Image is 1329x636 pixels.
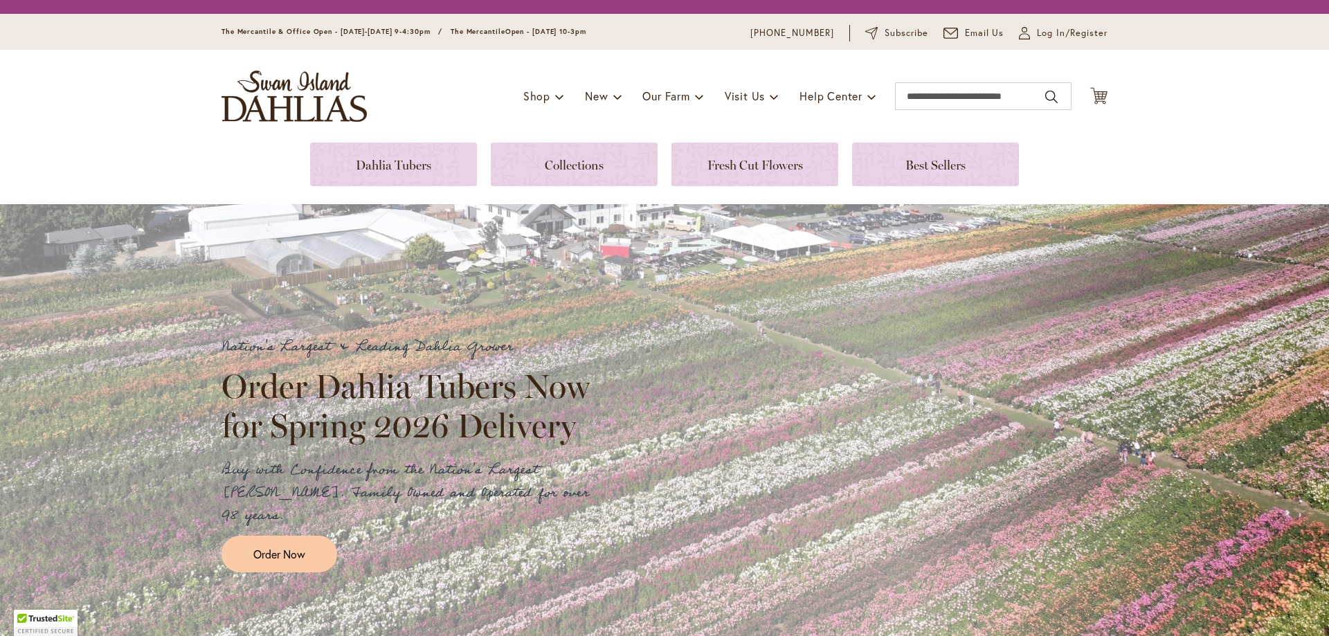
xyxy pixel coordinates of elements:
[253,546,305,562] span: Order Now
[799,89,862,103] span: Help Center
[221,459,602,527] p: Buy with Confidence from the Nation's Largest [PERSON_NAME]. Family Owned and Operated for over 9...
[1019,26,1107,40] a: Log In/Register
[1037,26,1107,40] span: Log In/Register
[221,536,337,572] a: Order Now
[585,89,608,103] span: New
[14,610,78,636] div: TrustedSite Certified
[885,26,928,40] span: Subscribe
[221,336,602,358] p: Nation's Largest & Leading Dahlia Grower
[523,89,550,103] span: Shop
[505,27,586,36] span: Open - [DATE] 10-3pm
[750,26,834,40] a: [PHONE_NUMBER]
[965,26,1004,40] span: Email Us
[642,89,689,103] span: Our Farm
[865,26,928,40] a: Subscribe
[221,367,602,444] h2: Order Dahlia Tubers Now for Spring 2026 Delivery
[943,26,1004,40] a: Email Us
[221,27,505,36] span: The Mercantile & Office Open - [DATE]-[DATE] 9-4:30pm / The Mercantile
[221,71,367,122] a: store logo
[725,89,765,103] span: Visit Us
